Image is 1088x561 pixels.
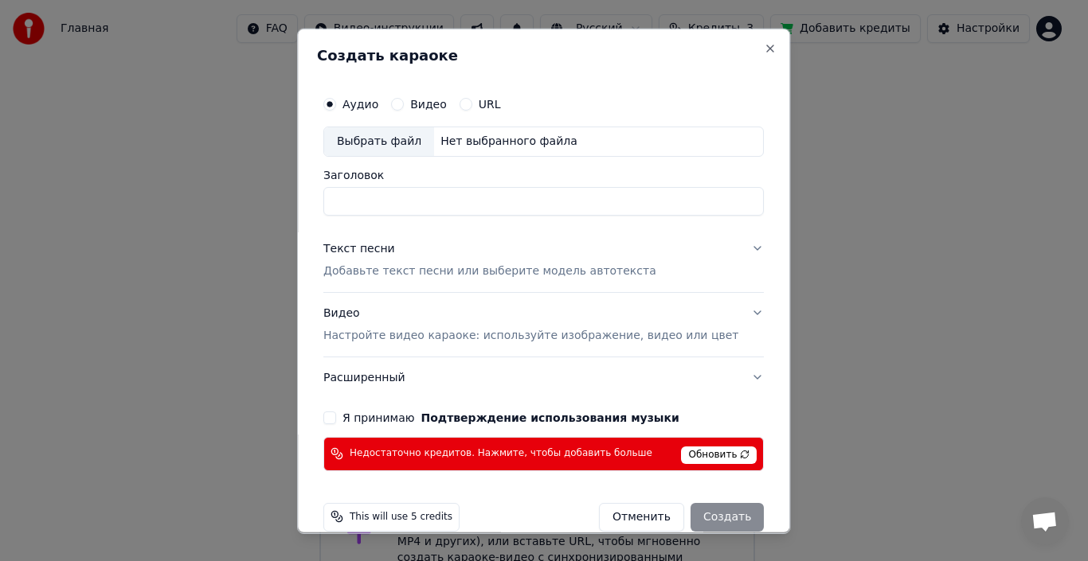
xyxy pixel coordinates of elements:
[342,411,679,423] label: Я принимаю
[323,228,764,291] button: Текст песниДобавьте текст песни или выберите модель автотекста
[323,240,395,256] div: Текст песни
[324,127,434,155] div: Выбрать файл
[342,98,378,109] label: Аудио
[682,446,757,463] span: Обновить
[323,356,764,398] button: Расширенный
[323,263,656,279] p: Добавьте текст песни или выберите модель автотекста
[350,447,652,460] span: Недостаточно кредитов. Нажмите, чтобы добавить больше
[410,98,447,109] label: Видео
[323,305,738,343] div: Видео
[599,502,684,531] button: Отменить
[323,169,764,180] label: Заголовок
[317,48,770,62] h2: Создать караоке
[323,327,738,343] p: Настройте видео караоке: используйте изображение, видео или цвет
[350,510,452,523] span: This will use 5 credits
[323,292,764,356] button: ВидеоНастройте видео караоке: используйте изображение, видео или цвет
[434,133,584,149] div: Нет выбранного файла
[479,98,501,109] label: URL
[421,411,679,423] button: Я принимаю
